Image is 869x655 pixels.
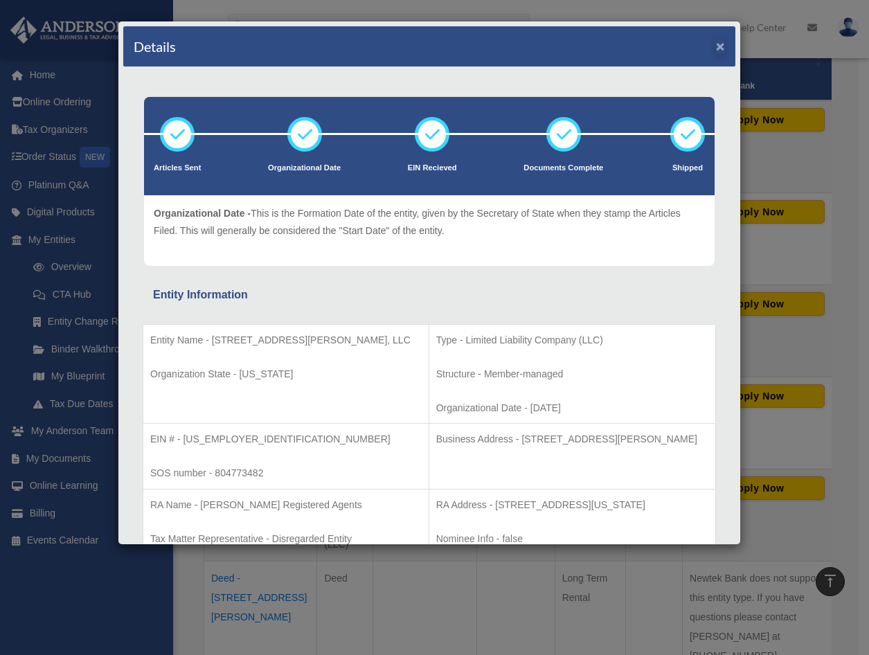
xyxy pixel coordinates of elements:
[436,400,708,417] p: Organizational Date - [DATE]
[150,431,422,448] p: EIN # - [US_EMPLOYER_IDENTIFICATION_NUMBER]
[154,161,201,175] p: Articles Sent
[436,431,708,448] p: Business Address - [STREET_ADDRESS][PERSON_NAME]
[154,205,705,239] p: This is the Formation Date of the entity, given by the Secretary of State when they stamp the Art...
[436,366,708,383] p: Structure - Member-managed
[523,161,603,175] p: Documents Complete
[134,37,176,56] h4: Details
[716,39,725,53] button: ×
[150,332,422,349] p: Entity Name - [STREET_ADDRESS][PERSON_NAME], LLC
[150,465,422,482] p: SOS number - 804773482
[154,208,251,219] span: Organizational Date -
[150,496,422,514] p: RA Name - [PERSON_NAME] Registered Agents
[436,530,708,548] p: Nominee Info - false
[408,161,457,175] p: EIN Recieved
[150,530,422,548] p: Tax Matter Representative - Disregarded Entity
[150,366,422,383] p: Organization State - [US_STATE]
[268,161,341,175] p: Organizational Date
[153,285,706,305] div: Entity Information
[670,161,705,175] p: Shipped
[436,496,708,514] p: RA Address - [STREET_ADDRESS][US_STATE]
[436,332,708,349] p: Type - Limited Liability Company (LLC)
